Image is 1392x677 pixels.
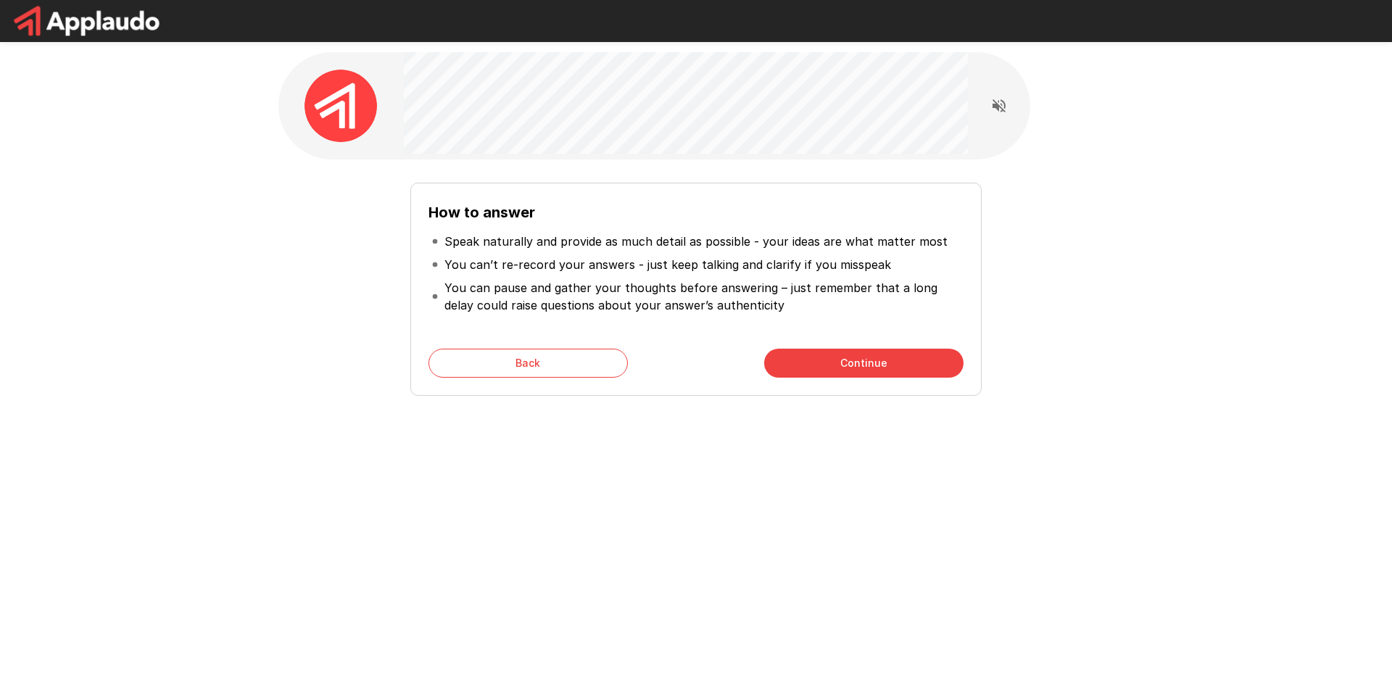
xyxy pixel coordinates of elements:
p: You can’t re-record your answers - just keep talking and clarify if you misspeak [444,256,891,273]
p: You can pause and gather your thoughts before answering – just remember that a long delay could r... [444,279,961,314]
button: Read questions aloud [985,91,1014,120]
button: Continue [764,349,964,378]
button: Back [428,349,628,378]
p: Speak naturally and provide as much detail as possible - your ideas are what matter most [444,233,948,250]
img: applaudo_avatar.png [304,70,377,142]
b: How to answer [428,204,535,221]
